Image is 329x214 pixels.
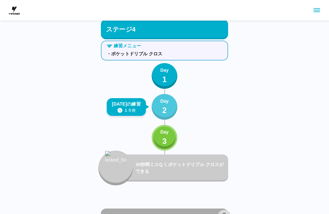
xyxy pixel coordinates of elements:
p: Day [160,129,169,135]
p: 練習メニュー [114,42,141,49]
p: ステージ4 [106,24,136,34]
button: Day1 [152,63,177,89]
button: Day2 [152,94,177,120]
p: 30秒間ミスなくポケットドリブル クロスができる [136,161,226,175]
img: dummy [8,4,21,17]
p: 1 [162,74,167,85]
button: sidemenu [311,5,322,16]
p: ・ポケットドリブル クロス [107,51,222,57]
button: locked_fire_icon [98,151,133,185]
button: Day3 [152,125,177,151]
img: locked_fire_icon [105,151,127,177]
p: 3 [162,135,167,147]
p: Day [160,98,169,105]
p: １０分 [124,107,136,113]
p: [DATE]の練習 [112,101,141,107]
p: Day [160,67,169,74]
p: 2 [162,105,167,116]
